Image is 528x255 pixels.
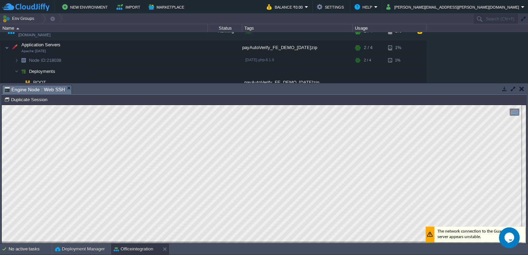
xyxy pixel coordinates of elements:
[114,246,153,253] button: Officeintegration
[19,55,28,66] img: AMDAwAAAACH5BAEAAAAALAAAAAABAAEAAAICRAEAOw==
[116,3,142,11] button: Import
[364,55,371,66] div: 2 / 4
[424,122,524,137] div: The network connection to the Guacamole server appears unstable.
[388,41,411,55] div: 1%
[21,49,46,53] span: Apache [DATE]
[317,3,346,11] button: Settings
[19,66,28,77] img: AMDAwAAAACH5BAEAAAAALAAAAAABAAEAAAICRAEAOw==
[21,42,62,47] a: Application ServersApache [DATE]
[62,3,110,11] button: New Environment
[243,24,352,32] div: Tags
[2,3,49,11] img: CloudJiffy
[29,58,47,63] span: Node ID:
[28,68,56,74] a: Deployments
[18,31,50,38] a: [DOMAIN_NAME]
[16,28,19,29] img: AMDAwAAAACH5BAEAAAAALAAAAAABAAEAAAICRAEAOw==
[208,24,242,32] div: Status
[15,66,19,77] img: AMDAwAAAACH5BAEAAAAALAAAAAABAAEAAAICRAEAOw==
[353,24,426,32] div: Usage
[4,85,65,94] span: Engine Node : Web SSH
[19,77,23,88] img: AMDAwAAAACH5BAEAAAAALAAAAAABAAEAAAICRAEAOw==
[245,58,274,62] span: [DATE]-php-8.1.9
[28,57,62,63] a: Node ID:218038
[21,42,62,48] span: Application Servers
[4,96,49,103] button: Duplicate Session
[267,3,305,11] button: Balance ₹0.00
[355,3,374,11] button: Help
[28,57,62,63] span: 218038
[499,227,521,248] iframe: chat widget
[2,14,37,23] button: Env Groups
[242,41,353,55] div: payAutoVerify_FE_DEMO_[DATE]zip
[388,55,411,66] div: 1%
[149,3,186,11] button: Marketplace
[23,77,32,88] img: AMDAwAAAACH5BAEAAAAALAAAAAABAAEAAAICRAEAOw==
[242,77,353,88] div: payAutoVerify_FE_DEMO_[DATE]zip
[386,3,521,11] button: [PERSON_NAME][EMAIL_ADDRESS][PERSON_NAME][DOMAIN_NAME]
[9,41,19,55] img: AMDAwAAAACH5BAEAAAAALAAAAAABAAEAAAICRAEAOw==
[55,246,105,253] button: Deployment Manager
[32,79,47,85] a: ROOT
[364,41,373,55] div: 2 / 4
[15,55,19,66] img: AMDAwAAAACH5BAEAAAAALAAAAAABAAEAAAICRAEAOw==
[5,41,9,55] img: AMDAwAAAACH5BAEAAAAALAAAAAABAAEAAAICRAEAOw==
[1,24,207,32] div: Name
[9,244,52,255] div: No active tasks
